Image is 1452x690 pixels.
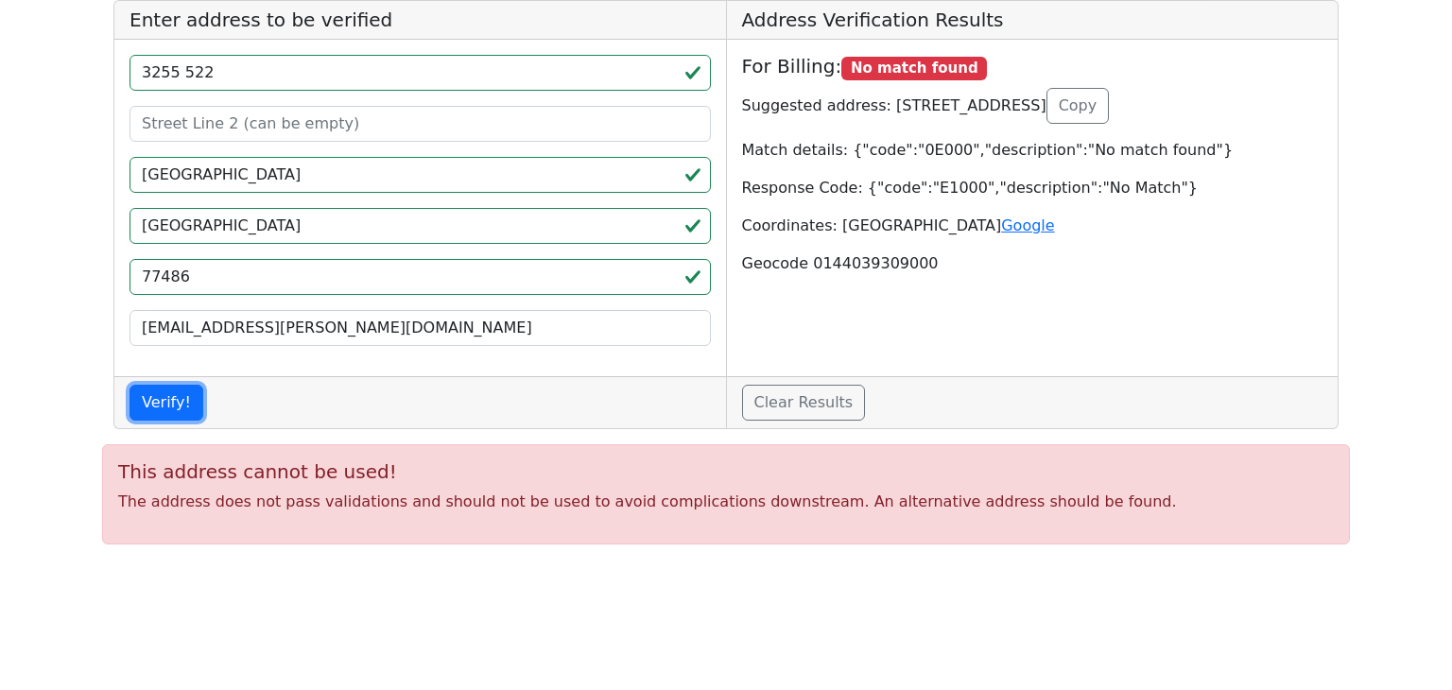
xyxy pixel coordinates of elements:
[742,177,1323,199] p: Response Code: {"code":"E1000","description":"No Match"}
[1046,88,1110,124] button: Copy
[742,252,1323,275] p: Geocode 0144039309000
[1001,216,1054,234] a: Google
[118,460,1334,483] h5: This address cannot be used!
[742,385,866,421] a: Clear Results
[742,55,1323,80] h5: For Billing:
[130,385,203,421] button: Verify!
[130,208,711,244] input: 2-Letter State
[841,57,987,81] span: No match found
[114,1,726,40] h5: Enter address to be verified
[742,139,1323,162] p: Match details: {"code":"0E000","description":"No match found"}
[130,310,711,346] input: Your Email
[118,491,1334,513] p: The address does not pass validations and should not be used to avoid complications downstream. A...
[130,106,711,142] input: Street Line 2 (can be empty)
[130,259,711,295] input: ZIP code 5 or 5+4
[742,88,1323,124] p: Suggested address: [STREET_ADDRESS]
[727,1,1339,40] h5: Address Verification Results
[130,157,711,193] input: City
[742,215,1323,237] p: Coordinates: [GEOGRAPHIC_DATA]
[130,55,711,91] input: Street Line 1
